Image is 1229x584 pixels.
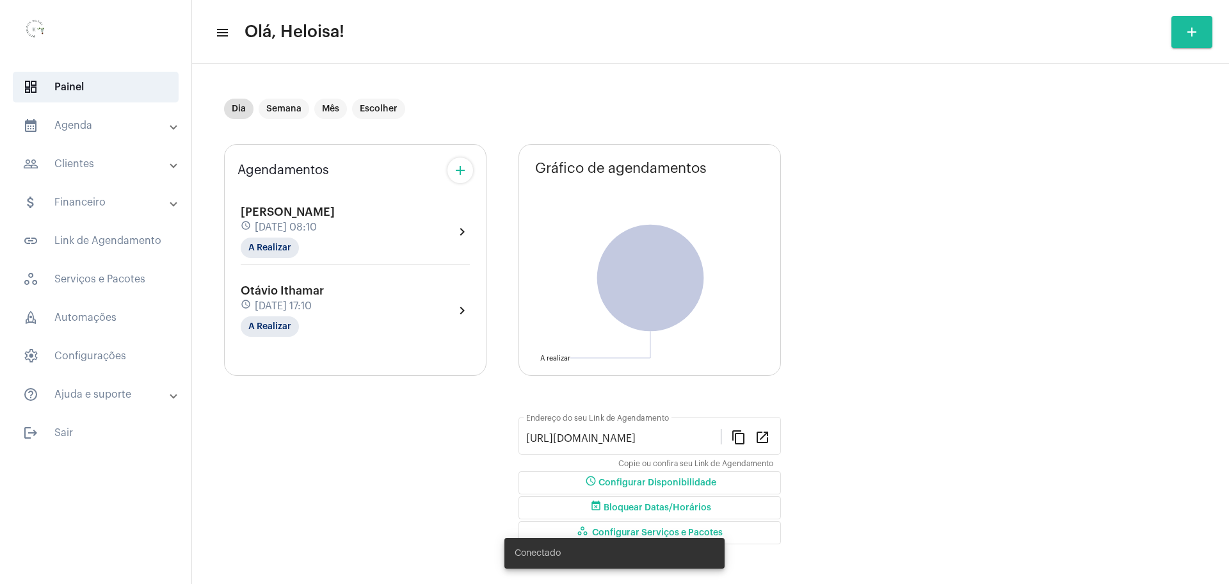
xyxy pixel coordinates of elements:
button: Bloquear Datas/Horários [518,496,781,519]
span: sidenav icon [23,348,38,364]
mat-icon: chevron_right [454,303,470,318]
span: Otávio Ithamar [241,285,324,296]
mat-panel-title: Financeiro [23,195,171,210]
span: sidenav icon [23,310,38,325]
mat-expansion-panel-header: sidenav iconFinanceiro [8,187,191,218]
span: [DATE] 08:10 [255,222,317,233]
mat-icon: sidenav icon [23,233,38,248]
span: Painel [13,72,179,102]
mat-icon: open_in_new [755,429,770,444]
mat-icon: sidenav icon [23,156,38,172]
span: Configurar Disponibilidade [583,478,716,487]
button: Configurar Disponibilidade [518,471,781,494]
mat-panel-title: Ajuda e suporte [23,387,171,402]
mat-icon: sidenav icon [23,195,38,210]
span: Serviços e Pacotes [13,264,179,295]
mat-icon: schedule [241,299,252,313]
span: Automações [13,302,179,333]
mat-icon: event_busy [588,500,604,515]
span: sidenav icon [23,272,38,287]
mat-icon: chevron_right [454,224,470,239]
mat-icon: sidenav icon [23,387,38,402]
span: sidenav icon [23,79,38,95]
mat-icon: add [453,163,468,178]
span: Configurações [13,341,179,371]
span: Olá, Heloisa! [245,22,344,42]
mat-icon: content_copy [731,429,746,444]
mat-chip: A Realizar [241,316,299,337]
mat-icon: schedule [583,475,598,491]
mat-icon: schedule [241,220,252,234]
span: Sair [13,418,179,448]
mat-chip: Mês [314,99,347,119]
mat-icon: sidenav icon [23,118,38,133]
span: Link de Agendamento [13,225,179,256]
button: Configurar Serviços e Pacotes [518,521,781,544]
span: [PERSON_NAME] [241,206,335,218]
span: Gráfico de agendamentos [535,161,707,176]
mat-expansion-panel-header: sidenav iconAjuda e suporte [8,379,191,410]
mat-hint: Copie ou confira seu Link de Agendamento [618,460,773,469]
mat-panel-title: Agenda [23,118,171,133]
mat-icon: sidenav icon [215,25,228,40]
mat-icon: add [1184,24,1200,40]
mat-chip: Escolher [352,99,405,119]
img: 0d939d3e-dcd2-0964-4adc-7f8e0d1a206f.png [10,6,61,58]
mat-panel-title: Clientes [23,156,171,172]
span: Conectado [515,547,561,560]
mat-icon: sidenav icon [23,425,38,441]
span: Agendamentos [237,163,329,177]
span: [DATE] 17:10 [255,300,312,312]
mat-chip: Semana [259,99,309,119]
mat-chip: A Realizar [241,238,299,258]
mat-expansion-panel-header: sidenav iconAgenda [8,110,191,141]
span: Bloquear Datas/Horários [588,503,711,512]
mat-expansion-panel-header: sidenav iconClientes [8,149,191,179]
input: Link [526,433,721,444]
mat-chip: Dia [224,99,253,119]
text: A realizar [540,355,570,362]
